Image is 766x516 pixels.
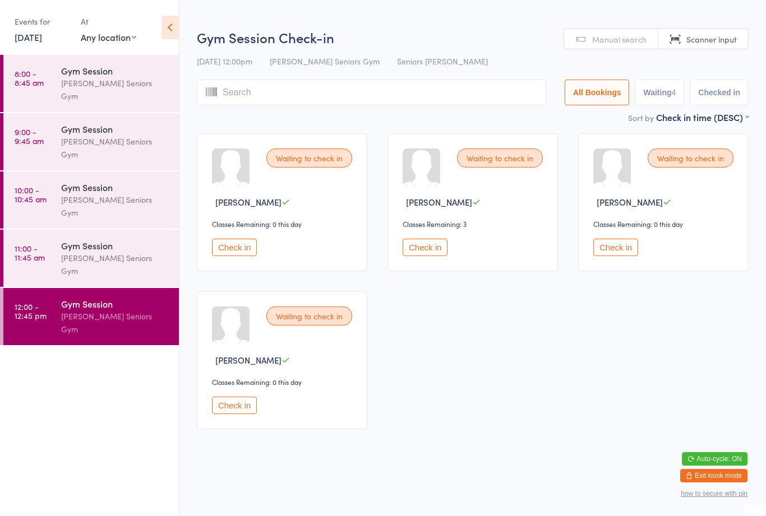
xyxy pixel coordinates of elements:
div: Gym Session [61,239,169,252]
span: Manual search [592,34,647,45]
div: Any location [81,31,136,43]
div: [PERSON_NAME] Seniors Gym [61,193,169,219]
time: 10:00 - 10:45 am [15,185,47,203]
div: Classes Remaining: 0 this day [593,219,737,229]
button: Waiting4 [635,80,684,105]
span: [PERSON_NAME] [406,196,472,208]
time: 12:00 - 12:45 pm [15,302,47,320]
button: Check in [212,397,257,414]
div: Classes Remaining: 3 [403,219,546,229]
div: Waiting to check in [648,148,733,168]
a: 11:00 -11:45 amGym Session[PERSON_NAME] Seniors Gym [3,230,179,287]
input: Search [197,80,546,105]
button: Exit kiosk mode [680,469,747,482]
a: [DATE] [15,31,42,43]
div: Check in time (DESC) [656,111,749,123]
div: [PERSON_NAME] Seniors Gym [61,77,169,103]
a: 10:00 -10:45 amGym Session[PERSON_NAME] Seniors Gym [3,171,179,229]
span: [PERSON_NAME] [215,196,282,208]
button: Check in [593,239,638,256]
time: 8:00 - 8:45 am [15,69,44,87]
span: Scanner input [686,34,737,45]
div: [PERSON_NAME] Seniors Gym [61,310,169,336]
button: Check in [212,239,257,256]
div: Gym Session [61,297,169,310]
a: 9:00 -9:45 amGym Session[PERSON_NAME] Seniors Gym [3,113,179,170]
span: [PERSON_NAME] [215,354,282,366]
a: 12:00 -12:45 pmGym Session[PERSON_NAME] Seniors Gym [3,288,179,345]
button: Auto-cycle: ON [682,452,747,466]
time: 9:00 - 9:45 am [15,127,44,145]
div: Classes Remaining: 0 this day [212,377,356,387]
div: [PERSON_NAME] Seniors Gym [61,135,169,161]
div: At [81,12,136,31]
a: 8:00 -8:45 amGym Session[PERSON_NAME] Seniors Gym [3,55,179,112]
h2: Gym Session Check-in [197,28,749,47]
button: Checked in [690,80,749,105]
span: [PERSON_NAME] [597,196,663,208]
span: Seniors [PERSON_NAME] [397,55,488,67]
div: Waiting to check in [457,148,543,168]
button: All Bookings [565,80,630,105]
span: [DATE] 12:00pm [197,55,252,67]
button: Check in [403,239,447,256]
div: 4 [672,88,676,97]
div: Gym Session [61,64,169,77]
span: [PERSON_NAME] Seniors Gym [270,55,380,67]
button: how to secure with pin [681,490,747,498]
div: Classes Remaining: 0 this day [212,219,356,229]
time: 11:00 - 11:45 am [15,244,45,262]
div: Waiting to check in [266,148,352,168]
div: Waiting to check in [266,306,352,326]
div: Events for [15,12,70,31]
div: Gym Session [61,181,169,193]
div: [PERSON_NAME] Seniors Gym [61,252,169,277]
label: Sort by [628,112,654,123]
div: Gym Session [61,123,169,135]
